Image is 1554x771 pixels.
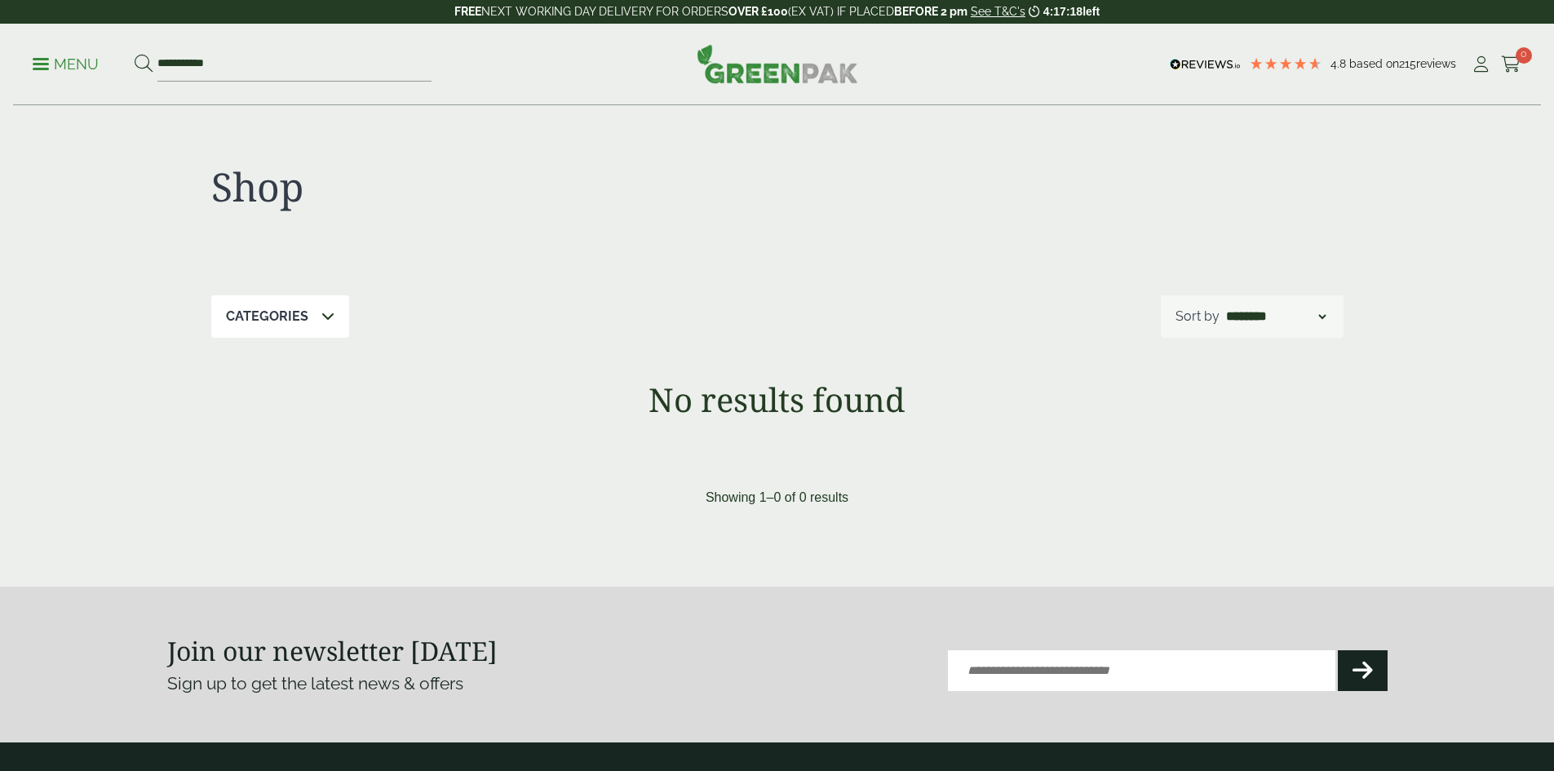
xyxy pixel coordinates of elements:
[1082,5,1100,18] span: left
[1249,56,1322,71] div: 4.79 Stars
[167,380,1388,419] h1: No results found
[1170,59,1241,70] img: REVIEWS.io
[971,5,1025,18] a: See T&C's
[1043,5,1082,18] span: 4:17:18
[1516,47,1532,64] span: 0
[211,163,777,210] h1: Shop
[1471,56,1491,73] i: My Account
[1416,57,1456,70] span: reviews
[33,55,99,74] p: Menu
[728,5,788,18] strong: OVER £100
[706,488,848,507] p: Showing 1–0 of 0 results
[1501,56,1521,73] i: Cart
[697,44,858,83] img: GreenPak Supplies
[1501,52,1521,77] a: 0
[1223,307,1329,326] select: Shop order
[1349,57,1399,70] span: Based on
[1175,307,1220,326] p: Sort by
[894,5,967,18] strong: BEFORE 2 pm
[33,55,99,71] a: Menu
[1330,57,1349,70] span: 4.8
[167,671,716,697] p: Sign up to get the latest news & offers
[226,307,308,326] p: Categories
[167,633,498,668] strong: Join our newsletter [DATE]
[1399,57,1416,70] span: 215
[454,5,481,18] strong: FREE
